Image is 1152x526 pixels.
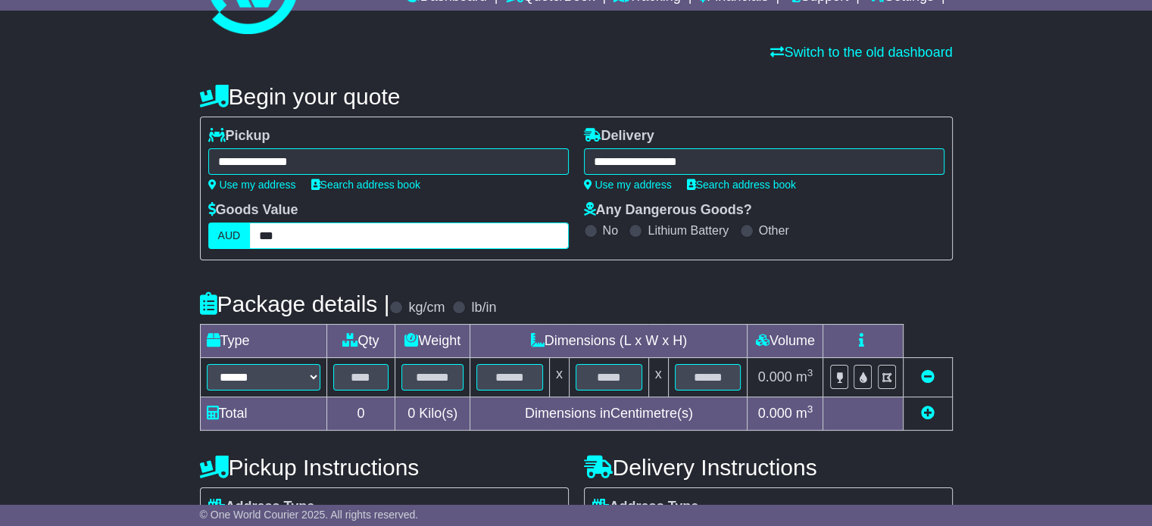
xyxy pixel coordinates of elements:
[592,499,699,515] label: Address Type
[470,397,748,431] td: Dimensions in Centimetre(s)
[208,223,251,249] label: AUD
[796,406,813,421] span: m
[208,202,298,219] label: Goods Value
[200,509,419,521] span: © One World Courier 2025. All rights reserved.
[471,300,496,316] label: lb/in
[584,455,953,480] h4: Delivery Instructions
[648,223,729,238] label: Lithium Battery
[758,406,792,421] span: 0.000
[200,397,326,431] td: Total
[311,179,420,191] a: Search address book
[208,179,296,191] a: Use my address
[200,455,569,480] h4: Pickup Instructions
[395,325,470,358] td: Weight
[326,325,395,358] td: Qty
[200,325,326,358] td: Type
[470,325,748,358] td: Dimensions (L x W x H)
[687,179,796,191] a: Search address book
[549,358,569,397] td: x
[796,369,813,384] span: m
[758,369,792,384] span: 0.000
[584,128,654,145] label: Delivery
[807,403,813,415] sup: 3
[921,369,935,384] a: Remove this item
[770,45,952,60] a: Switch to the old dashboard
[326,397,395,431] td: 0
[648,358,668,397] td: x
[603,223,618,238] label: No
[807,367,813,378] sup: 3
[208,128,270,145] label: Pickup
[395,397,470,431] td: Kilo(s)
[408,300,445,316] label: kg/cm
[584,202,752,219] label: Any Dangerous Goods?
[200,291,390,316] h4: Package details |
[208,499,315,515] label: Address Type
[748,325,823,358] td: Volume
[584,179,672,191] a: Use my address
[407,406,415,421] span: 0
[759,223,789,238] label: Other
[200,84,953,109] h4: Begin your quote
[921,406,935,421] a: Add new item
